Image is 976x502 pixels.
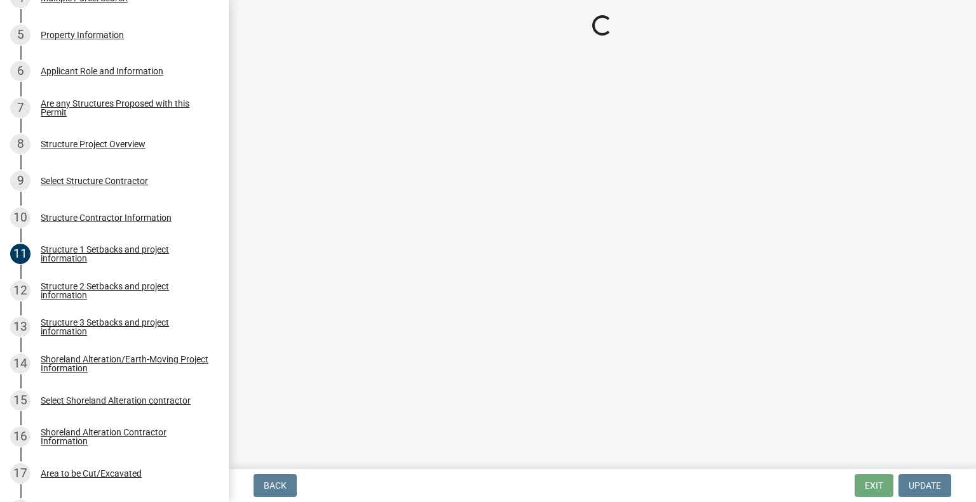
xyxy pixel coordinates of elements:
[909,480,941,491] span: Update
[898,474,951,497] button: Update
[41,469,142,478] div: Area to be Cut/Excavated
[41,140,146,149] div: Structure Project Overview
[10,244,30,264] div: 11
[41,245,208,263] div: Structure 1 Setbacks and project information
[10,171,30,191] div: 9
[10,426,30,447] div: 16
[41,176,148,185] div: Select Structure Contractor
[264,480,287,491] span: Back
[41,355,208,373] div: Shoreland Alteration/Earth-Moving Project Information
[41,318,208,336] div: Structure 3 Setbacks and project information
[10,134,30,154] div: 8
[10,390,30,411] div: 15
[10,208,30,228] div: 10
[254,474,297,497] button: Back
[10,98,30,118] div: 7
[41,213,172,222] div: Structure Contractor Information
[855,474,893,497] button: Exit
[41,428,208,446] div: Shoreland Alteration Contractor Information
[10,281,30,301] div: 12
[41,30,124,39] div: Property Information
[10,317,30,337] div: 13
[41,99,208,117] div: Are any Structures Proposed with this Permit
[10,353,30,374] div: 14
[10,463,30,484] div: 17
[41,282,208,300] div: Structure 2 Setbacks and project information
[41,67,163,76] div: Applicant Role and Information
[41,396,191,405] div: Select Shoreland Alteration contractor
[10,61,30,81] div: 6
[10,25,30,45] div: 5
